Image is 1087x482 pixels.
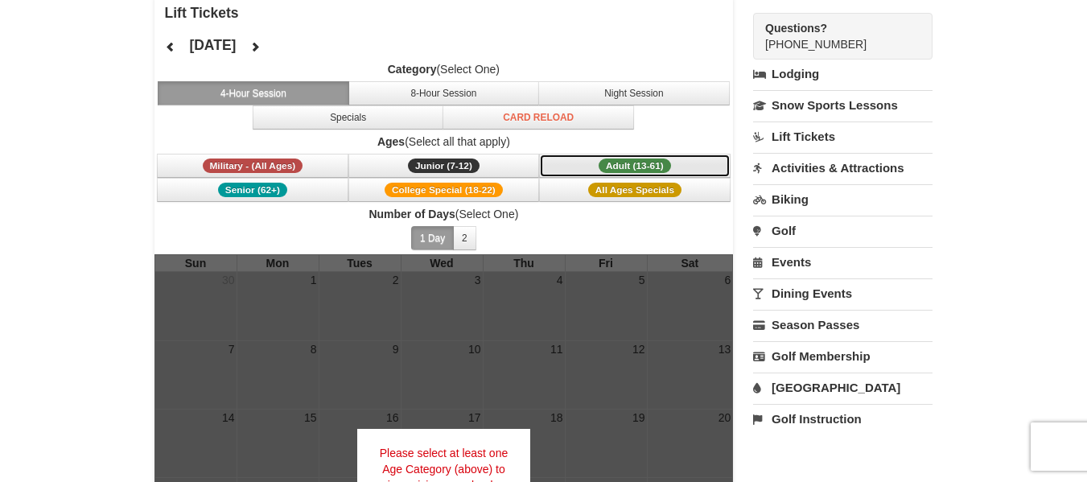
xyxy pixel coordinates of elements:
[753,310,933,340] a: Season Passes
[348,154,540,178] button: Junior (7-12)
[154,61,734,77] label: (Select One)
[369,208,455,220] strong: Number of Days
[157,154,348,178] button: Military - (All Ages)
[408,159,480,173] span: Junior (7-12)
[599,159,671,173] span: Adult (13-61)
[753,247,933,277] a: Events
[218,183,287,197] span: Senior (62+)
[753,90,933,120] a: Snow Sports Lessons
[588,183,681,197] span: All Ages Specials
[753,278,933,308] a: Dining Events
[753,60,933,89] a: Lodging
[443,105,634,130] button: Card Reload
[753,184,933,214] a: Biking
[154,206,734,222] label: (Select One)
[154,134,734,150] label: (Select all that apply)
[453,226,476,250] button: 2
[538,81,730,105] button: Night Session
[765,20,904,51] span: [PHONE_NUMBER]
[388,63,437,76] strong: Category
[753,341,933,371] a: Golf Membership
[385,183,503,197] span: College Special (18-22)
[377,135,405,148] strong: Ages
[165,5,734,21] h4: Lift Tickets
[765,22,827,35] strong: Questions?
[753,404,933,434] a: Golf Instruction
[753,122,933,151] a: Lift Tickets
[203,159,303,173] span: Military - (All Ages)
[539,178,731,202] button: All Ages Specials
[753,153,933,183] a: Activities & Attractions
[158,81,349,105] button: 4-Hour Session
[753,373,933,402] a: [GEOGRAPHIC_DATA]
[348,81,540,105] button: 8-Hour Session
[411,226,454,250] button: 1 Day
[189,37,236,53] h4: [DATE]
[157,178,348,202] button: Senior (62+)
[253,105,444,130] button: Specials
[753,216,933,245] a: Golf
[539,154,731,178] button: Adult (13-61)
[348,178,540,202] button: College Special (18-22)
